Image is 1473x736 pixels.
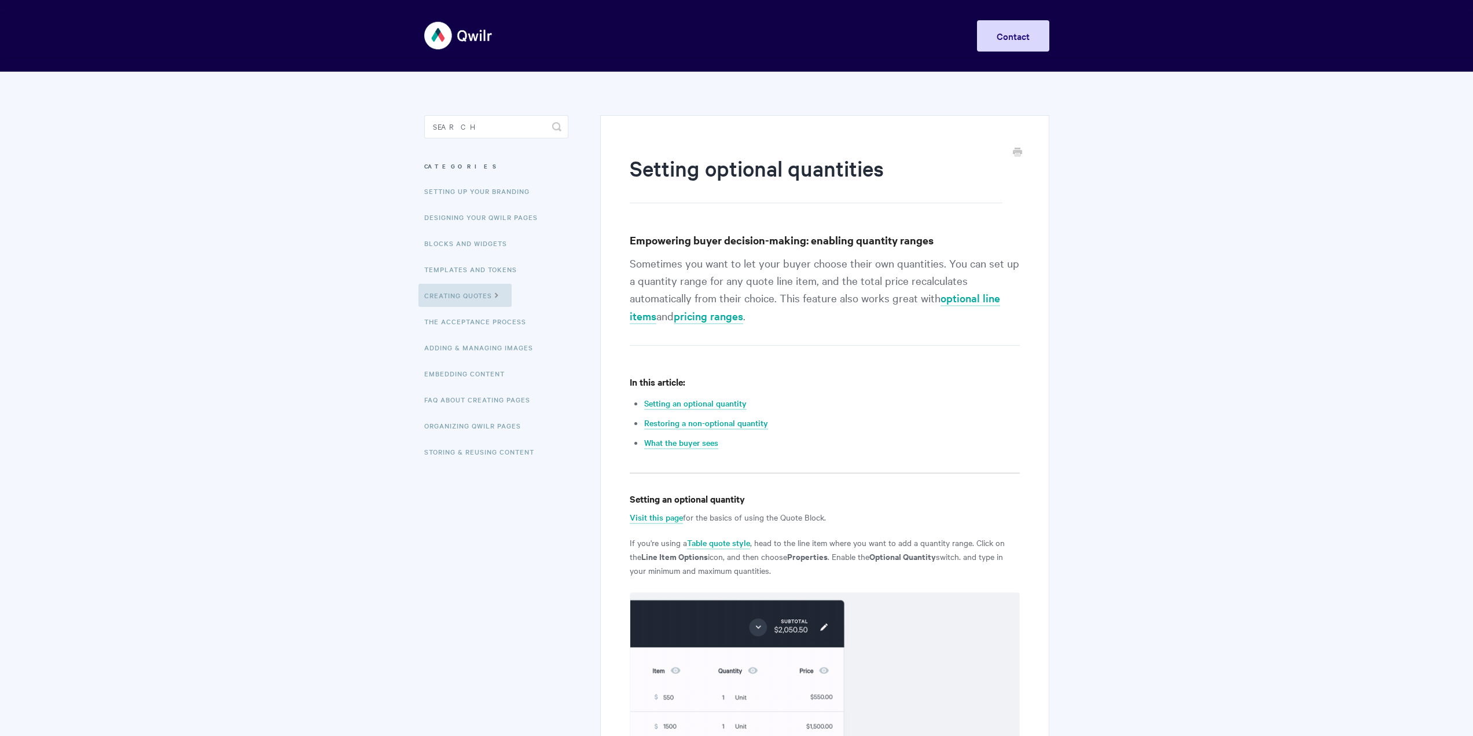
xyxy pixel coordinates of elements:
a: Restoring a non-optional quantity [644,417,768,430]
a: Templates and Tokens [424,258,526,281]
p: Sometimes you want to let your buyer choose their own quantities. You can set up a quantity range... [630,254,1019,346]
h4: Setting an optional quantity [630,492,1019,506]
a: Organizing Qwilr Pages [424,414,530,437]
a: Setting an optional quantity [644,397,747,410]
a: Storing & Reusing Content [424,440,543,463]
a: FAQ About Creating Pages [424,388,539,411]
input: Search [424,115,568,138]
strong: Properties [787,550,828,562]
img: Qwilr Help Center [424,14,493,57]
a: Creating Quotes [418,284,512,307]
strong: Empowering buyer decision-making: enabling quantity ranges [630,233,934,247]
a: What the buyer sees [644,437,718,449]
h4: In this article: [630,375,1019,389]
a: Blocks and Widgets [424,232,516,255]
strong: Line Item Options [641,550,708,562]
a: Print this Article [1013,147,1022,159]
strong: Optional Quantity [869,550,936,562]
h3: Categories [424,156,568,177]
p: for the basics of using the Quote Block. [630,510,1019,524]
a: pricing ranges [674,309,743,324]
a: The Acceptance Process [424,310,535,333]
a: Contact [977,20,1049,52]
a: Setting up your Branding [424,180,538,203]
a: Table quote style [687,537,750,550]
a: Designing Your Qwilr Pages [424,206,546,229]
p: If you're using a , head to the line item where you want to add a quantity range. Click on the ic... [630,536,1019,577]
h1: Setting optional quantities [630,153,1002,203]
a: Visit this page [630,511,683,524]
a: Adding & Managing Images [424,336,542,359]
a: Embedding Content [424,362,513,385]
